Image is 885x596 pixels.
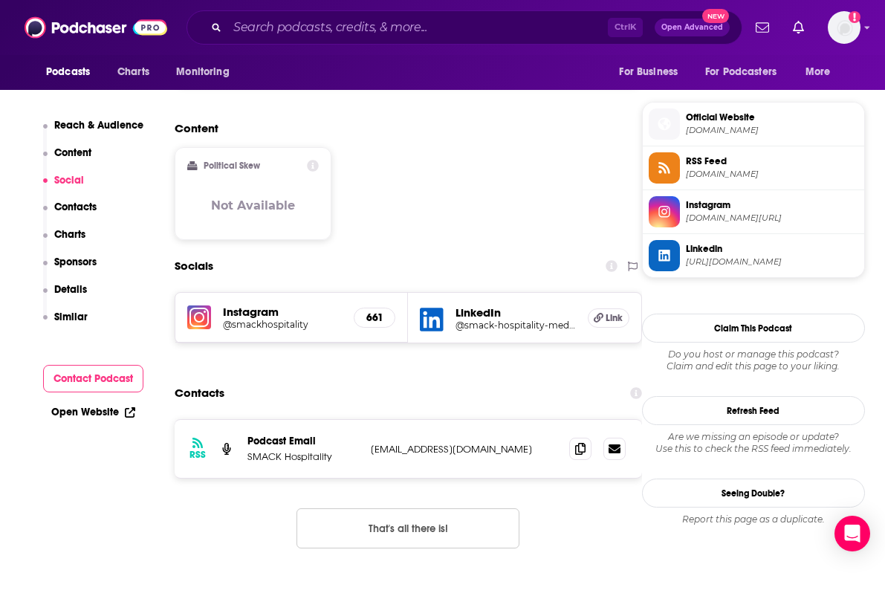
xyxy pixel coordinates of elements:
span: Do you host or manage this podcast? [642,349,865,360]
button: Contact Podcast [43,365,144,392]
h2: Content [175,121,630,135]
a: Show notifications dropdown [750,15,775,40]
h2: Socials [175,252,213,280]
h5: 661 [366,311,383,324]
button: open menu [609,58,696,86]
img: iconImage [187,305,211,329]
p: SMACK Hospitality [247,450,359,463]
a: Open Website [51,406,135,418]
span: Charts [117,62,149,82]
button: open menu [36,58,109,86]
span: More [805,62,831,82]
span: https://www.linkedin.com/company/smack-hospitality-media/ [686,256,858,268]
a: Seeing Double? [642,479,865,508]
p: Podcast Email [247,435,359,447]
span: Link [606,312,623,324]
button: Claim This Podcast [642,314,865,343]
button: open menu [696,58,798,86]
span: For Business [619,62,678,82]
button: Open AdvancedNew [655,19,730,36]
p: [EMAIL_ADDRESS][DOMAIN_NAME] [371,443,557,456]
span: Podcasts [46,62,90,82]
a: @smackhospitality [223,319,342,330]
button: Show profile menu [828,11,860,44]
p: Sponsors [54,256,97,268]
span: smack.media [686,125,858,136]
span: Logged in as evafrank [828,11,860,44]
button: Sponsors [43,256,97,283]
div: Claim and edit this page to your liking. [642,349,865,372]
img: User Profile [828,11,860,44]
img: Podchaser - Follow, Share and Rate Podcasts [25,13,167,42]
button: Charts [43,228,86,256]
span: New [702,9,729,23]
span: smack.podigee.io [686,169,858,180]
p: Similar [54,311,88,323]
span: Open Advanced [661,24,723,31]
button: Social [43,174,85,201]
span: For Podcasters [705,62,777,82]
svg: Add a profile image [849,11,860,23]
h5: LinkedIn [456,305,575,320]
p: Reach & Audience [54,119,143,132]
a: @smack-hospitality-media/ [456,320,575,331]
span: Ctrl K [608,18,643,37]
h3: RSS [189,449,206,461]
span: Linkedin [686,242,858,256]
button: Reach & Audience [43,119,144,146]
button: Contacts [43,201,97,228]
div: Search podcasts, credits, & more... [187,10,742,45]
h3: Not Available [211,198,295,213]
p: Social [54,174,84,187]
button: Similar [43,311,88,338]
a: Instagram[DOMAIN_NAME][URL] [649,196,858,227]
p: Contacts [54,201,97,213]
a: Charts [108,58,158,86]
div: Are we missing an episode or update? Use this to check the RSS feed immediately. [642,431,865,455]
div: Report this page as a duplicate. [642,514,865,525]
button: Refresh Feed [642,396,865,425]
button: open menu [795,58,849,86]
a: RSS Feed[DOMAIN_NAME] [649,152,858,184]
p: Content [54,146,91,159]
a: Linkedin[URL][DOMAIN_NAME] [649,240,858,271]
h5: Instagram [223,305,342,319]
button: open menu [166,58,248,86]
span: RSS Feed [686,155,858,168]
h2: Political Skew [204,161,260,171]
a: Show notifications dropdown [787,15,810,40]
input: Search podcasts, credits, & more... [227,16,608,39]
div: Open Intercom Messenger [834,516,870,551]
h2: Contacts [175,379,224,407]
span: Official Website [686,111,858,124]
span: instagram.com/smackhospitality [686,213,858,224]
span: Monitoring [176,62,229,82]
button: Details [43,283,88,311]
p: Charts [54,228,85,241]
span: Instagram [686,198,858,212]
button: Nothing here. [296,508,519,548]
button: Content [43,146,92,174]
a: Official Website[DOMAIN_NAME] [649,108,858,140]
a: Link [588,308,629,328]
p: Details [54,283,87,296]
